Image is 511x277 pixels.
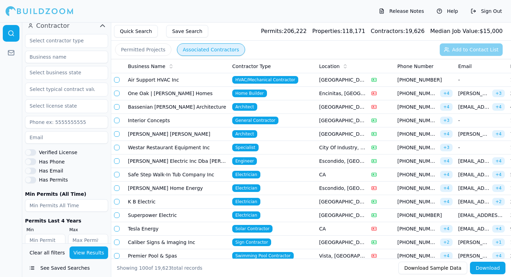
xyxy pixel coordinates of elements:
input: Select contractor type [25,34,99,47]
span: [EMAIL_ADDRESS][DOMAIN_NAME] [458,212,505,219]
span: + 1 [492,238,505,246]
span: + 4 [492,184,505,192]
label: Has Email [39,168,63,173]
span: Properties: [312,28,342,34]
span: + 4 [492,157,505,165]
span: [PHONE_NUMBER] [397,198,437,205]
span: Permits: [261,28,284,34]
span: + 2 [440,238,453,246]
button: Save Search [166,25,208,37]
span: + 4 [440,225,453,233]
td: - [455,141,508,154]
button: Sign Out [467,6,505,17]
span: + 3 [440,144,453,151]
span: Engineer [232,157,257,165]
span: Specialist [232,144,259,151]
td: Premier Pool & Spas [125,249,229,263]
button: Release Notes [375,6,428,17]
span: + 4 [440,184,453,192]
span: Architect [232,103,257,111]
span: + 3 [492,90,505,97]
td: Interior Concepts [125,114,229,127]
span: Location [319,63,340,70]
button: Permitted Projects [115,43,171,56]
label: Min [26,227,65,233]
td: [PERSON_NAME] Home Energy [125,182,229,195]
span: [EMAIL_ADDRESS][DOMAIN_NAME] [458,198,489,205]
span: Contractor Type [232,63,271,70]
span: + 4 [440,130,453,138]
span: Electrician [232,171,260,178]
span: [PHONE_NUMBER] [397,144,437,151]
button: Clear all filters [28,246,67,259]
td: [PERSON_NAME] [PERSON_NAME] [125,127,229,141]
td: Bassenian [PERSON_NAME] Architecture [125,100,229,114]
button: Quick Search [114,25,158,37]
span: Electrician [232,184,260,192]
td: City Of Industry, [GEOGRAPHIC_DATA] [316,141,368,154]
span: Contractor [36,21,70,31]
td: Escondido, [GEOGRAPHIC_DATA] [316,182,368,195]
label: Min Permits (All Time) [25,192,108,196]
input: Business name [25,51,108,63]
span: [PHONE_NUMBER] [397,252,437,259]
span: Home Builder [232,90,267,97]
span: [PHONE_NUMBER] [397,90,437,97]
span: Sign Contractor [232,238,271,246]
div: Showing of total records [117,265,202,271]
span: + 4 [440,252,453,260]
span: Electrician [232,198,260,205]
span: [EMAIL_ADDRESS][DOMAIN_NAME] [458,225,489,232]
span: [PERSON_NAME][EMAIL_ADDRESS][DOMAIN_NAME] [458,239,489,246]
td: [GEOGRAPHIC_DATA], [GEOGRAPHIC_DATA] [316,127,368,141]
div: 118,171 [312,27,365,35]
span: + 4 [492,171,505,178]
span: Phone Number [397,63,433,70]
div: $ 15,000 [430,27,503,35]
td: CA [316,222,368,236]
td: Escondido, [GEOGRAPHIC_DATA] [316,154,368,168]
td: [GEOGRAPHIC_DATA], [GEOGRAPHIC_DATA] [316,73,368,87]
td: [GEOGRAPHIC_DATA], [GEOGRAPHIC_DATA] [316,195,368,209]
span: Swimming Pool Contractor [232,252,294,260]
span: [PHONE_NUMBER] [397,239,437,246]
span: General Contractor [232,117,278,124]
span: + 4 [492,103,505,111]
button: Contractor [25,20,108,31]
span: HVAC/Mechanical Contractor [232,76,298,84]
label: Verified License [39,150,77,155]
td: CA [316,168,368,182]
span: [EMAIL_ADDRESS][DOMAIN_NAME] [458,171,489,178]
span: [PERSON_NAME][EMAIL_ADDRESS][DOMAIN_NAME] [458,131,489,137]
button: Associated Contractors [177,43,245,56]
td: [GEOGRAPHIC_DATA], [GEOGRAPHIC_DATA] [316,100,368,114]
span: + 4 [492,130,505,138]
td: K B Electric [125,195,229,209]
td: Tesla Energy [125,222,229,236]
span: 19,623 [155,265,172,271]
td: - [455,114,508,127]
span: [PHONE_NUMBER] [397,117,437,124]
div: 206,222 [261,27,307,35]
td: [GEOGRAPHIC_DATA], [GEOGRAPHIC_DATA] [316,209,368,222]
span: [PHONE_NUMBER] [397,212,453,219]
span: [PHONE_NUMBER] [397,131,437,137]
button: Download Sample Data [398,262,467,274]
td: [GEOGRAPHIC_DATA], [GEOGRAPHIC_DATA] [316,236,368,249]
span: + 4 [440,103,453,111]
td: One Oak | [PERSON_NAME] Homes [125,87,229,100]
span: + 4 [440,198,453,205]
label: Has Permits [39,177,68,182]
td: Superpower Electric [125,209,229,222]
div: Permits Last 4 Years [25,217,108,224]
span: Median Job Value: [430,28,479,34]
span: Architect [232,130,257,138]
span: Email [458,63,472,70]
span: + 4 [492,252,505,260]
span: [PHONE_NUMBER] [397,158,437,165]
span: + 4 [440,90,453,97]
input: Min Permits Last 4 Years [25,234,65,246]
button: Help [433,6,462,17]
span: Contractors: [371,28,405,34]
td: [PERSON_NAME] Electric Inc Dba [PERSON_NAME] Electric Solar [125,154,229,168]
